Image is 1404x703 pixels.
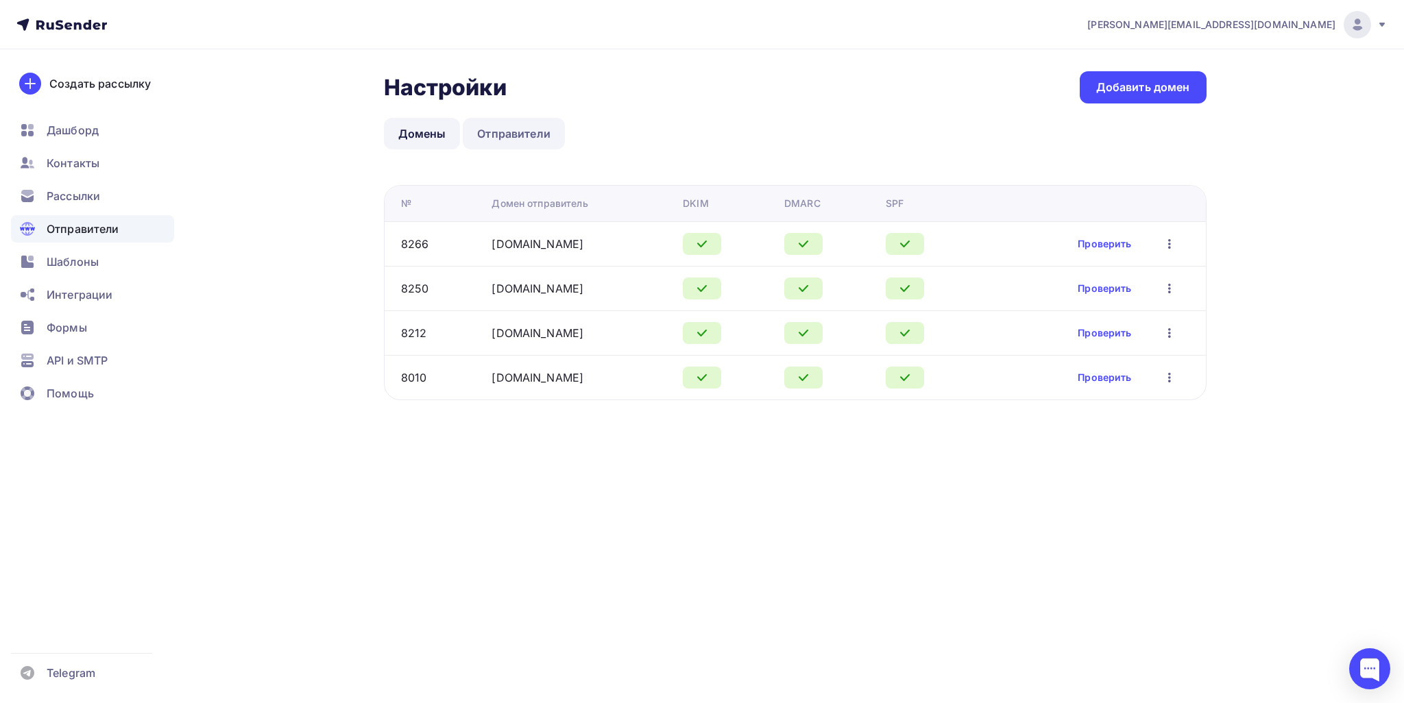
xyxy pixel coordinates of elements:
span: Помощь [47,385,94,402]
span: Рассылки [47,188,100,204]
a: Отправители [463,118,565,149]
a: Формы [11,314,174,341]
div: 8266 [401,236,429,252]
h2: Настройки [384,74,507,101]
div: Создать рассылку [49,75,151,92]
span: Дашборд [47,122,99,138]
div: 8212 [401,325,427,341]
span: Шаблоны [47,254,99,270]
a: Проверить [1078,371,1131,384]
a: [DOMAIN_NAME] [492,237,583,251]
div: DMARC [784,197,821,210]
span: [PERSON_NAME][EMAIL_ADDRESS][DOMAIN_NAME] [1087,18,1335,32]
a: Контакты [11,149,174,177]
a: Рассылки [11,182,174,210]
a: Шаблоны [11,248,174,275]
span: API и SMTP [47,352,108,369]
a: Дашборд [11,116,174,144]
a: [DOMAIN_NAME] [492,371,583,384]
a: Проверить [1078,237,1131,251]
div: № [401,197,411,210]
div: SPF [886,197,904,210]
a: Домены [384,118,461,149]
span: Отправители [47,221,119,237]
span: Интеграции [47,286,112,303]
span: Формы [47,319,87,336]
a: Проверить [1078,282,1131,295]
div: 8010 [401,369,427,386]
a: [PERSON_NAME][EMAIL_ADDRESS][DOMAIN_NAME] [1087,11,1388,38]
div: DKIM [683,197,709,210]
div: Добавить домен [1096,79,1190,95]
a: Проверить [1078,326,1131,340]
a: [DOMAIN_NAME] [492,282,583,295]
span: Контакты [47,155,99,171]
a: [DOMAIN_NAME] [492,326,583,340]
div: Домен отправитель [492,197,588,210]
a: Отправители [11,215,174,243]
span: Telegram [47,665,95,681]
div: 8250 [401,280,429,297]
